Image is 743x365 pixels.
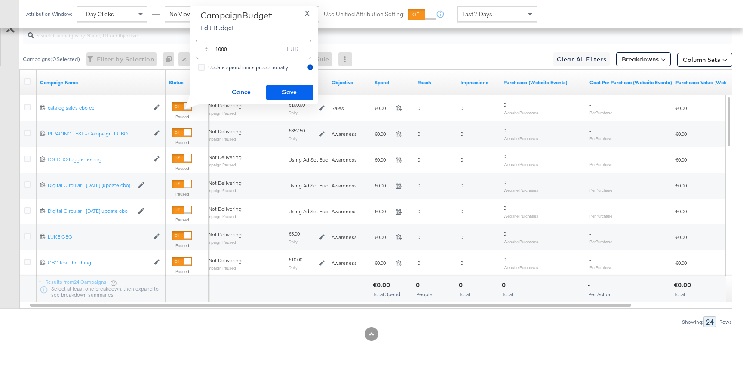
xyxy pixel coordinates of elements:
span: €0.00 [675,208,687,215]
div: catalog sales cbo cc [48,104,149,111]
button: Save [266,85,313,100]
sub: Campaign Paused [203,214,242,219]
span: €0.00 [375,131,392,137]
div: 24 [703,316,716,327]
p: Edit Budget [200,23,272,32]
span: €0.00 [375,105,392,111]
span: 0 [461,208,463,215]
sub: Per Purchase [589,213,612,218]
sub: Daily [289,110,298,115]
a: LUKE CBO [48,233,149,241]
span: 0 [461,260,463,266]
span: 0 [504,101,506,108]
button: Column Sets [677,53,732,67]
span: Total Spend [373,291,400,298]
span: Not Delivering [209,154,242,160]
span: 0 [418,156,420,163]
button: Breakdowns [616,52,671,66]
label: Paused [172,166,192,171]
span: €0.00 [375,156,392,163]
a: The average cost for each purchase tracked by your Custom Audience pixel on your website after pe... [589,79,672,86]
span: Awareness [332,260,357,266]
span: 0 [461,105,463,111]
span: Awareness [332,182,357,189]
span: No Views [169,10,195,18]
div: Showing: [682,319,703,325]
span: Not Delivering [209,128,242,135]
span: 0 [418,105,420,111]
div: Using Ad Set Budget [289,208,336,215]
span: 0 [461,182,463,189]
span: - [589,153,591,159]
a: Your campaign's objective. [332,79,368,86]
span: €0.00 [675,234,687,240]
span: Per Action [588,291,612,298]
sub: Daily [289,136,298,141]
span: €0.00 [675,131,687,137]
span: €0.00 [675,156,687,163]
span: 0 [504,205,506,211]
span: - [589,205,591,211]
sub: Website Purchases [504,213,538,218]
span: Awareness [332,208,357,215]
span: Update spend limits proportionally [208,64,288,71]
span: Total [459,291,470,298]
a: Shows the current state of your Ad Campaign. [169,79,205,86]
div: 0 [416,281,422,289]
span: People [416,291,433,298]
span: Total [502,291,513,298]
sub: Per Purchase [589,136,612,141]
div: Campaigns ( 0 Selected) [23,55,80,63]
span: 0 [418,260,420,266]
sub: Per Purchase [589,162,612,167]
span: 0 [461,234,463,240]
div: Using Ad Set Budget [289,156,336,163]
div: CBO test the thing [48,259,149,266]
sub: Campaign Paused [203,266,242,270]
span: - [589,127,591,134]
sub: Website Purchases [504,136,538,141]
sub: Campaign Paused [203,163,242,167]
span: 0 [418,131,420,137]
sub: Per Purchase [589,110,612,115]
div: Campaign Budget [200,10,272,21]
span: Save [270,87,310,98]
span: 0 [504,179,506,185]
span: 0 [418,234,420,240]
button: X [301,10,313,17]
span: Cancel [222,87,263,98]
div: CG CBO toggle testing [48,156,149,163]
span: - [589,230,591,237]
span: 0 [504,127,506,134]
span: 0 [504,153,506,159]
div: Attribution Window: [26,11,72,17]
span: 0 [504,230,506,237]
div: EUR [283,43,302,59]
label: Paused [172,243,192,248]
div: €5.00 [289,230,300,237]
span: Not Delivering [209,257,242,264]
label: Paused [172,140,192,145]
span: Awareness [332,131,357,137]
div: Digital Circular - [DATE] (update cbo) [48,182,134,189]
sub: Per Purchase [589,187,612,193]
span: Total [674,291,685,298]
a: The number of people your ad was served to. [418,79,454,86]
span: €0.00 [675,182,687,189]
sub: Website Purchases [504,187,538,193]
sub: Website Purchases [504,162,538,167]
div: PI PACING TEST - Campaign 1 CBO [48,130,149,137]
div: €0.00 [674,281,694,289]
div: €0.00 [373,281,393,289]
div: - [588,281,593,289]
span: Awareness [332,156,357,163]
input: Search Campaigns by Name, ID or Objective [34,23,668,40]
sub: Campaign Paused [203,240,242,245]
a: The total amount spent to date. [375,79,411,86]
span: - [589,101,591,108]
span: 0 [504,256,506,263]
span: €0.00 [675,105,687,111]
span: €0.00 [375,208,392,215]
a: PI PACING TEST - Campaign 1 CBO [48,130,149,138]
sub: Daily [289,265,298,270]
